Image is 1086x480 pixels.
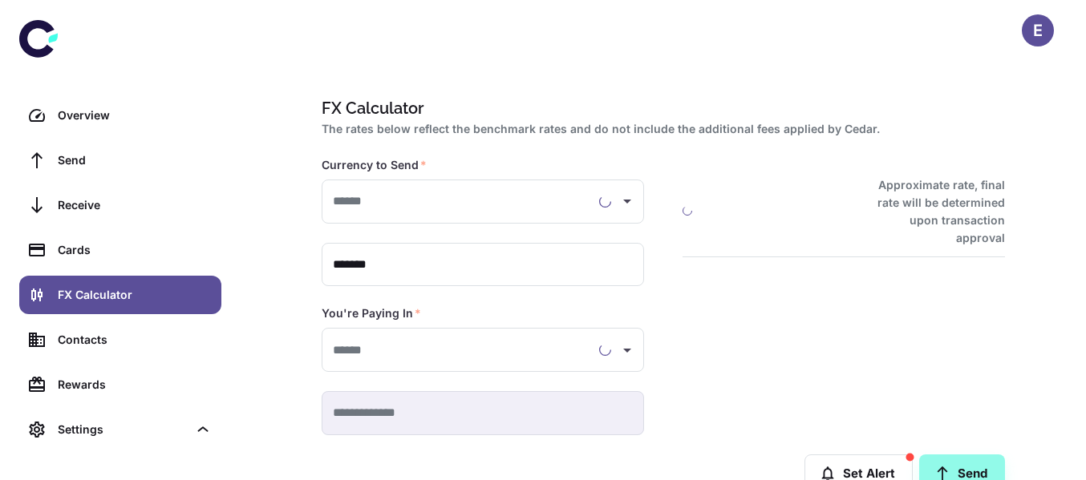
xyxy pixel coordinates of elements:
[19,231,221,269] a: Cards
[58,107,212,124] div: Overview
[19,141,221,179] a: Send
[19,276,221,314] a: FX Calculator
[19,96,221,135] a: Overview
[616,190,638,212] button: Open
[58,151,212,169] div: Send
[19,321,221,359] a: Contacts
[19,365,221,404] a: Rewards
[19,410,221,449] div: Settings
[58,376,212,393] div: Rewards
[58,286,212,304] div: FX Calculator
[322,305,421,321] label: You're Paying In
[860,176,1005,247] h6: Approximate rate, final rate will be determined upon transaction approval
[1022,14,1054,46] button: E
[616,339,638,361] button: Open
[58,196,212,214] div: Receive
[322,96,999,120] h1: FX Calculator
[58,421,188,438] div: Settings
[58,331,212,349] div: Contacts
[322,157,427,173] label: Currency to Send
[58,241,212,259] div: Cards
[19,186,221,224] a: Receive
